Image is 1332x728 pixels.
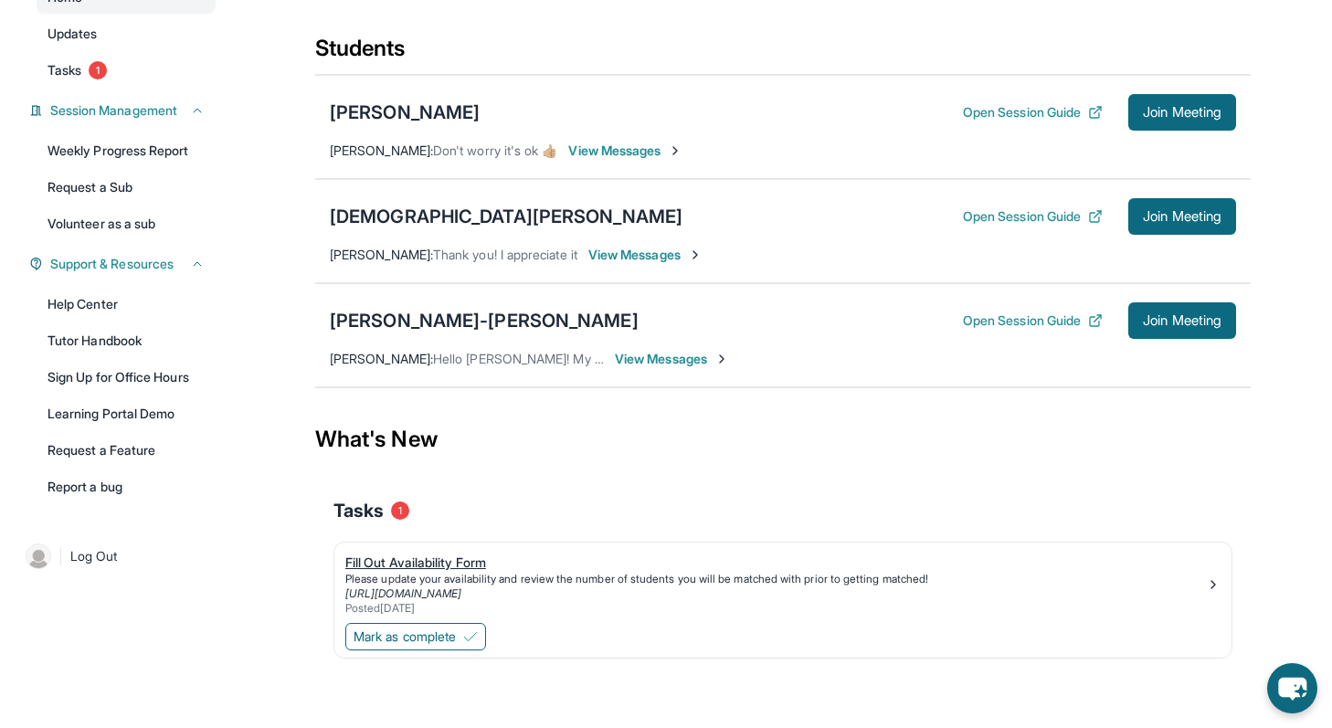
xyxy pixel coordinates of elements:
[588,246,703,264] span: View Messages
[50,255,174,273] span: Support & Resources
[43,101,205,120] button: Session Management
[50,101,177,120] span: Session Management
[963,103,1103,121] button: Open Session Guide
[714,352,729,366] img: Chevron-Right
[688,248,703,262] img: Chevron-Right
[330,204,682,229] div: [DEMOGRAPHIC_DATA][PERSON_NAME]
[37,470,216,503] a: Report a bug
[330,247,433,262] span: [PERSON_NAME] :
[26,543,51,569] img: user-img
[1267,663,1317,713] button: chat-button
[391,501,409,520] span: 1
[963,207,1103,226] button: Open Session Guide
[70,547,118,565] span: Log Out
[37,17,216,50] a: Updates
[330,142,433,158] span: [PERSON_NAME] :
[345,601,1206,616] div: Posted [DATE]
[18,536,216,576] a: |Log Out
[433,247,577,262] span: Thank you! I appreciate it
[433,142,557,158] span: Don't worry it's ok 👍🏼
[615,350,729,368] span: View Messages
[963,311,1103,330] button: Open Session Guide
[330,308,639,333] div: [PERSON_NAME]-[PERSON_NAME]
[37,434,216,467] a: Request a Feature
[48,25,98,43] span: Updates
[48,61,81,79] span: Tasks
[1143,211,1221,222] span: Join Meeting
[37,361,216,394] a: Sign Up for Office Hours
[334,543,1232,619] a: Fill Out Availability FormPlease update your availability and review the number of students you w...
[1143,107,1221,118] span: Join Meeting
[345,586,461,600] a: [URL][DOMAIN_NAME]
[1128,94,1236,131] button: Join Meeting
[1143,315,1221,326] span: Join Meeting
[315,399,1251,480] div: What's New
[345,554,1206,572] div: Fill Out Availability Form
[37,134,216,167] a: Weekly Progress Report
[1128,198,1236,235] button: Join Meeting
[37,397,216,430] a: Learning Portal Demo
[37,54,216,87] a: Tasks1
[1128,302,1236,339] button: Join Meeting
[58,545,63,567] span: |
[315,34,1251,74] div: Students
[37,288,216,321] a: Help Center
[43,255,205,273] button: Support & Resources
[89,61,107,79] span: 1
[37,324,216,357] a: Tutor Handbook
[330,351,433,366] span: [PERSON_NAME] :
[345,572,1206,586] div: Please update your availability and review the number of students you will be matched with prior ...
[354,628,456,646] span: Mark as complete
[463,629,478,644] img: Mark as complete
[330,100,480,125] div: [PERSON_NAME]
[568,142,682,160] span: View Messages
[333,498,384,523] span: Tasks
[668,143,682,158] img: Chevron-Right
[37,207,216,240] a: Volunteer as a sub
[345,623,486,650] button: Mark as complete
[37,171,216,204] a: Request a Sub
